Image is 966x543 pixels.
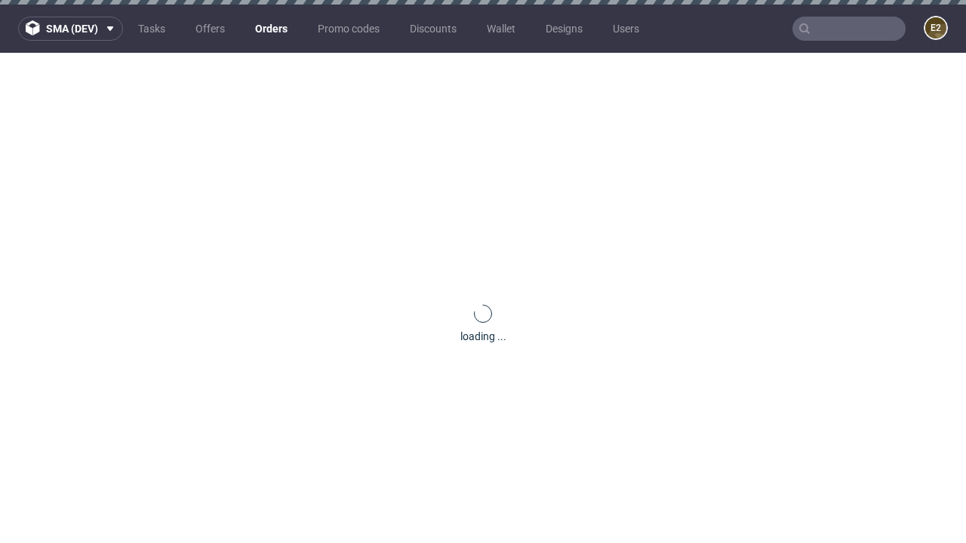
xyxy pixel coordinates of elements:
a: Discounts [401,17,466,41]
a: Offers [186,17,234,41]
a: Designs [537,17,592,41]
a: Tasks [129,17,174,41]
a: Wallet [478,17,525,41]
button: sma (dev) [18,17,123,41]
span: sma (dev) [46,23,98,34]
figcaption: e2 [925,17,946,38]
a: Users [604,17,648,41]
a: Promo codes [309,17,389,41]
a: Orders [246,17,297,41]
div: loading ... [460,329,506,344]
